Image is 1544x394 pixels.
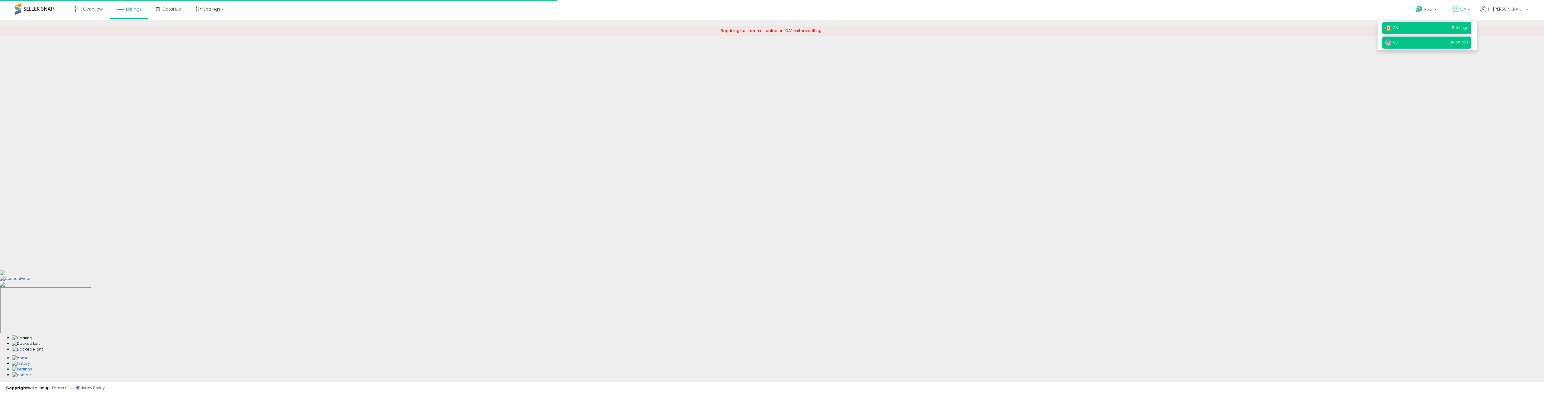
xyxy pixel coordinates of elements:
span: Repricing has been disabled on 'CA' in store settings [721,28,824,34]
img: Docked Left [12,341,40,347]
a: Help [1411,1,1443,20]
span: 5 listings [1452,25,1468,30]
img: Settings [12,367,32,372]
span: US [1385,40,1398,45]
img: canada.png [1385,25,1391,31]
img: Docked Right [12,347,43,352]
img: Home [12,355,29,361]
img: Floating [12,335,32,341]
span: Help [1424,7,1432,12]
img: Contact [12,372,32,378]
img: usa.png [1385,40,1391,46]
a: Hi [PERSON_NAME] [1480,6,1528,20]
span: Hi [PERSON_NAME] [1488,6,1524,12]
i: Get Help [1415,5,1423,13]
img: History [12,361,30,367]
span: CA [1385,25,1398,30]
span: Listings [126,6,142,12]
span: Overview [83,6,103,12]
span: CA [1460,6,1466,12]
span: 34 listings [1450,40,1468,45]
span: DataHub [163,6,182,12]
